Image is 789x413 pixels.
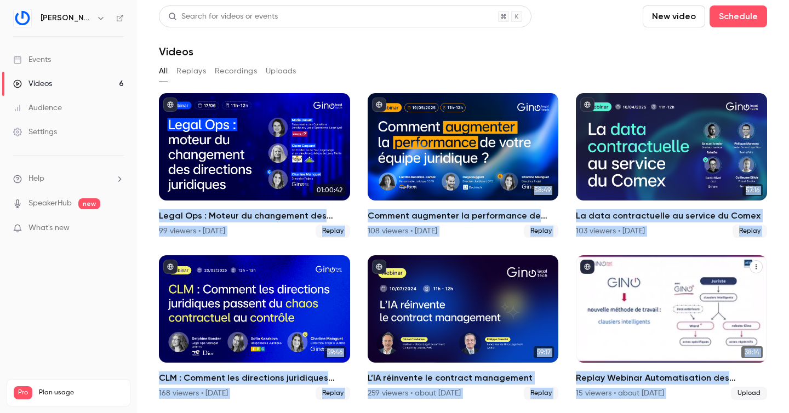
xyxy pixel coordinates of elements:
[731,387,767,400] span: Upload
[313,184,346,196] span: 01:00:42
[368,93,559,238] li: Comment augmenter la performance de votre équipe juridique ?
[643,5,705,27] button: New video
[159,255,350,400] li: CLM : Comment les directions juridiques passent du chaos contractuel au contrôle
[524,225,558,238] span: Replay
[14,386,32,399] span: Pro
[524,387,558,400] span: Replay
[576,255,767,400] li: Replay Webinar Automatisation des contrats avec l'AFJE
[13,127,57,137] div: Settings
[159,255,350,400] a: 59:46CLM : Comment les directions juridiques passent du chaos contractuel au contrôle168 viewers ...
[13,54,51,65] div: Events
[372,260,386,274] button: published
[742,184,763,196] span: 57:16
[163,260,178,274] button: published
[368,255,559,400] li: L’IA réinvente le contract management
[580,260,594,274] button: published
[733,225,767,238] span: Replay
[176,62,206,80] button: Replays
[13,102,62,113] div: Audience
[41,13,92,24] h6: [PERSON_NAME]
[159,62,168,80] button: All
[266,62,296,80] button: Uploads
[576,388,664,399] div: 15 viewers • about [DATE]
[576,371,767,385] h2: Replay Webinar Automatisation des contrats avec l'AFJE
[368,226,437,237] div: 108 viewers • [DATE]
[159,45,193,58] h1: Videos
[576,209,767,222] h2: La data contractuelle au service du Comex
[159,93,350,238] a: 01:00:42Legal Ops : Moteur du changement des directions juridiques99 viewers • [DATE]Replay
[316,225,350,238] span: Replay
[576,93,767,238] a: 57:16La data contractuelle au service du Comex103 viewers • [DATE]Replay
[159,226,225,237] div: 99 viewers • [DATE]
[576,255,767,400] a: 38:14Replay Webinar Automatisation des contrats avec l'AFJE15 viewers • about [DATE]Upload
[316,387,350,400] span: Replay
[324,346,346,358] span: 59:46
[215,62,257,80] button: Recordings
[368,255,559,400] a: 59:17L’IA réinvente le contract management259 viewers • about [DATE]Replay
[576,93,767,238] li: La data contractuelle au service du Comex
[28,222,70,234] span: What's new
[159,371,350,385] h2: CLM : Comment les directions juridiques passent du chaos contractuel au contrôle
[13,173,124,185] li: help-dropdown-opener
[78,198,100,209] span: new
[534,346,554,358] span: 59:17
[368,209,559,222] h2: Comment augmenter la performance de votre équipe juridique ?
[28,173,44,185] span: Help
[159,5,767,405] section: Videos
[159,93,767,400] ul: Videos
[14,9,31,27] img: Gino LegalTech
[368,93,559,238] a: 58:49Comment augmenter la performance de votre équipe juridique ?108 viewers • [DATE]Replay
[741,346,763,358] span: 38:14
[163,97,178,112] button: published
[28,198,72,209] a: SpeakerHub
[368,388,461,399] div: 259 viewers • about [DATE]
[159,388,228,399] div: 168 viewers • [DATE]
[576,226,645,237] div: 103 viewers • [DATE]
[159,209,350,222] h2: Legal Ops : Moteur du changement des directions juridiques
[710,5,767,27] button: Schedule
[168,11,278,22] div: Search for videos or events
[39,388,123,397] span: Plan usage
[368,371,559,385] h2: L’IA réinvente le contract management
[111,223,124,233] iframe: Noticeable Trigger
[531,184,554,196] span: 58:49
[580,97,594,112] button: published
[13,78,52,89] div: Videos
[372,97,386,112] button: published
[159,93,350,238] li: Legal Ops : Moteur du changement des directions juridiques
